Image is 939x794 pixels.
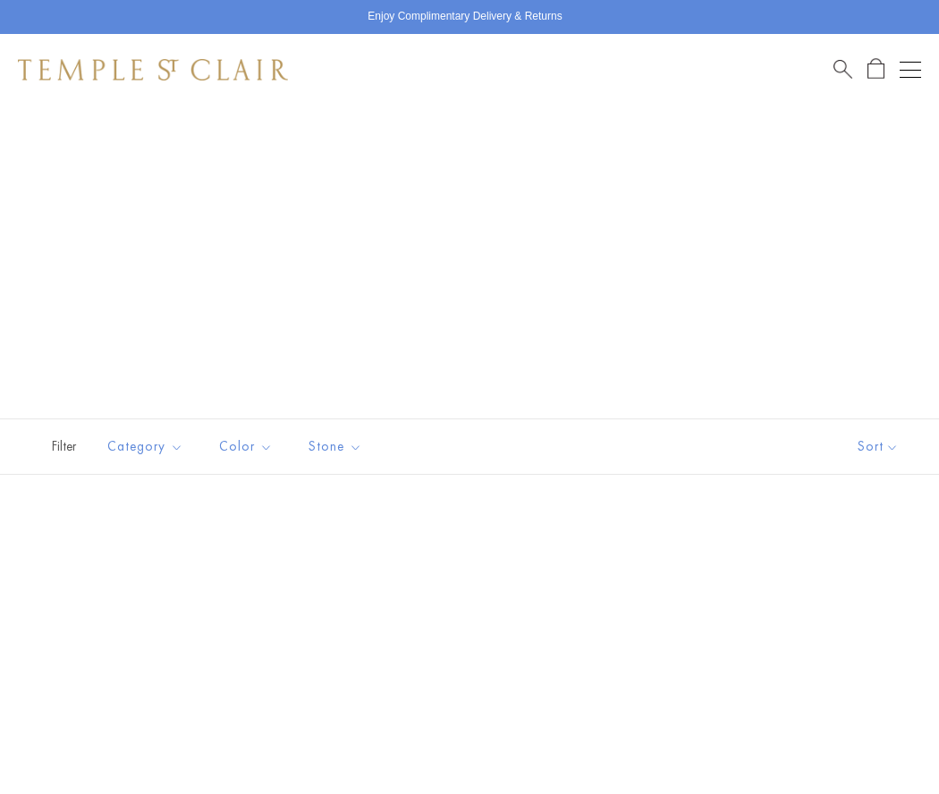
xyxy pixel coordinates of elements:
span: Category [98,435,197,458]
button: Color [206,427,286,467]
button: Category [94,427,197,467]
button: Stone [295,427,376,467]
p: Enjoy Complimentary Delivery & Returns [368,8,562,26]
button: Open navigation [900,59,921,80]
a: Open Shopping Bag [867,58,884,80]
img: Temple St. Clair [18,59,288,80]
a: Search [833,58,852,80]
span: Color [210,435,286,458]
span: Stone [300,435,376,458]
button: Show sort by [817,419,939,474]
